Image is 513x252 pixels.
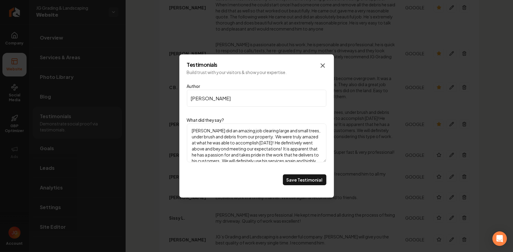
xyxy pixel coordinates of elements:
p: Build trust with your visitors & show your expertise. [187,69,326,75]
h2: Testimonials [187,62,326,67]
label: Author [187,83,200,89]
button: Save Testimonial [283,174,326,185]
input: Author [187,90,326,107]
label: What did they say? [187,117,224,123]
